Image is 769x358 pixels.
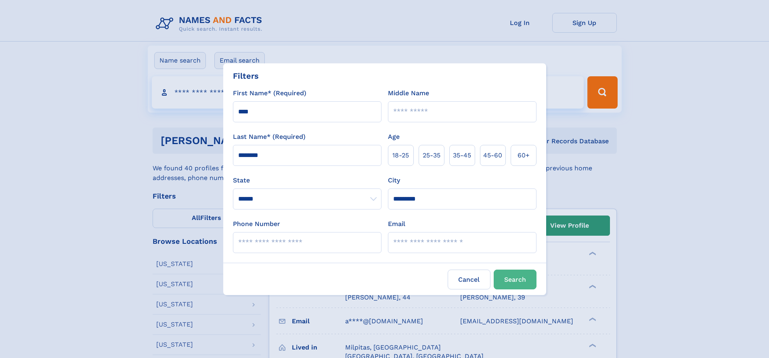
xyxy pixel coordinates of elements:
button: Search [494,270,536,289]
label: First Name* (Required) [233,88,306,98]
label: State [233,176,381,185]
label: Age [388,132,400,142]
label: Last Name* (Required) [233,132,306,142]
label: Email [388,219,405,229]
span: 45‑60 [483,151,502,160]
span: 60+ [518,151,530,160]
span: 25‑35 [423,151,440,160]
div: Filters [233,70,259,82]
label: Phone Number [233,219,280,229]
span: 35‑45 [453,151,471,160]
label: Middle Name [388,88,429,98]
label: City [388,176,400,185]
span: 18‑25 [392,151,409,160]
label: Cancel [448,270,490,289]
